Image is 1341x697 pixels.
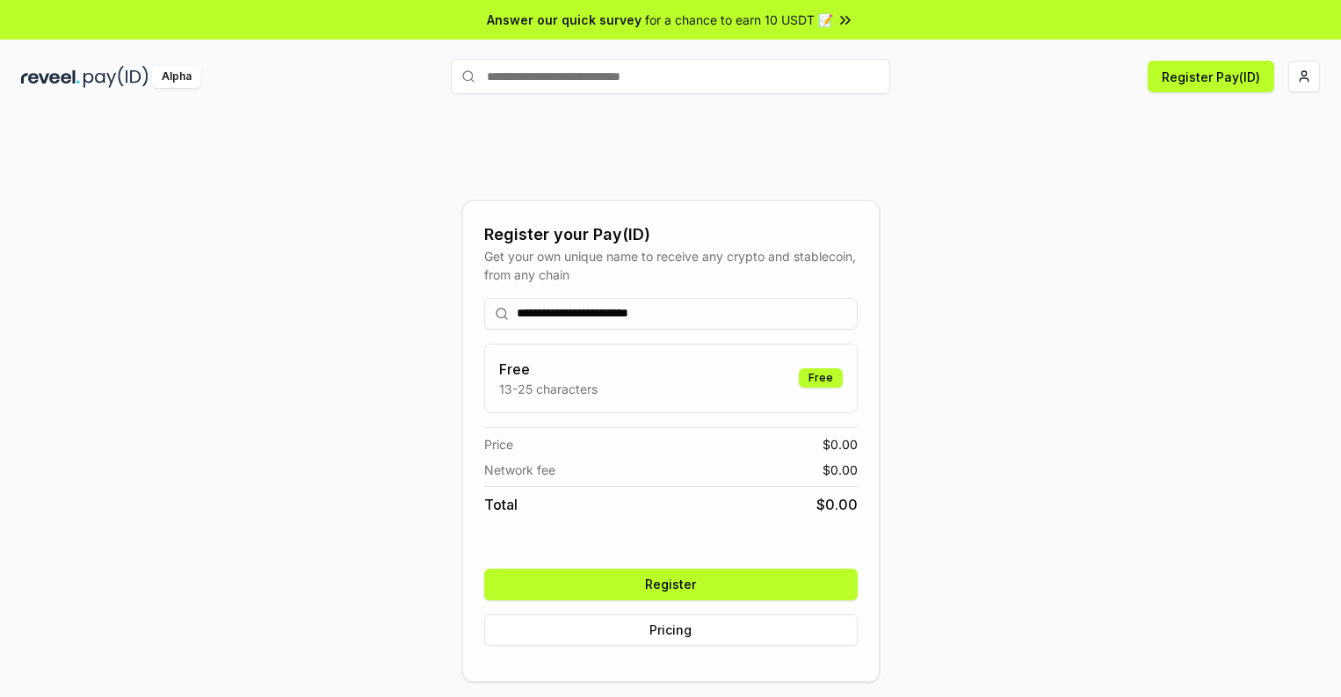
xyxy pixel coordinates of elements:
[83,66,149,88] img: pay_id
[645,11,833,29] span: for a chance to earn 10 USDT 📝
[823,435,858,454] span: $ 0.00
[499,380,598,398] p: 13-25 characters
[484,614,858,646] button: Pricing
[152,66,201,88] div: Alpha
[484,494,518,515] span: Total
[484,222,858,247] div: Register your Pay(ID)
[499,359,598,380] h3: Free
[484,435,513,454] span: Price
[487,11,642,29] span: Answer our quick survey
[823,461,858,479] span: $ 0.00
[799,368,843,388] div: Free
[484,569,858,600] button: Register
[816,494,858,515] span: $ 0.00
[21,66,80,88] img: reveel_dark
[1148,61,1274,92] button: Register Pay(ID)
[484,461,555,479] span: Network fee
[484,247,858,284] div: Get your own unique name to receive any crypto and stablecoin, from any chain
